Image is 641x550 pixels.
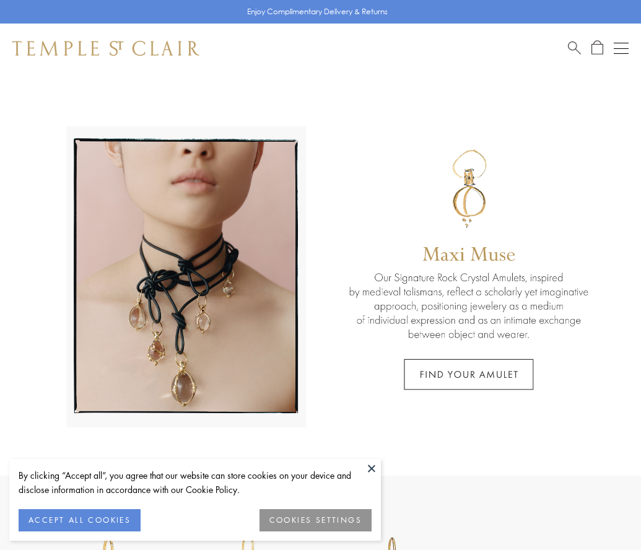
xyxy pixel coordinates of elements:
button: COOKIES SETTINGS [259,509,372,531]
button: ACCEPT ALL COOKIES [19,509,141,531]
div: By clicking “Accept all”, you agree that our website can store cookies on your device and disclos... [19,468,372,497]
a: Search [568,40,581,56]
a: Open Shopping Bag [591,40,603,56]
img: Temple St. Clair [12,41,199,56]
p: Enjoy Complimentary Delivery & Returns [247,6,388,18]
button: Open navigation [614,41,629,56]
